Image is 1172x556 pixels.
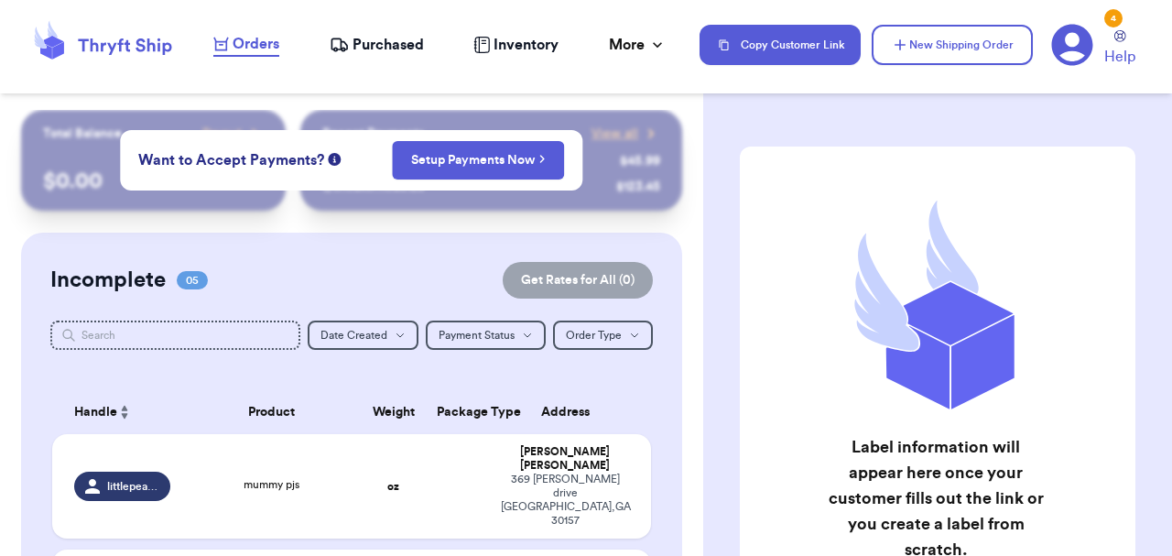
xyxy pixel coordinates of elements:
th: Weight [362,390,426,434]
span: View all [591,125,638,143]
span: Order Type [566,330,622,341]
span: Payout [202,125,242,143]
strong: oz [387,481,399,492]
span: Help [1104,46,1135,68]
span: 05 [177,271,208,289]
h2: Incomplete [50,266,166,295]
button: Order Type [553,321,653,350]
span: Inventory [494,34,559,56]
button: Setup Payments Now [392,141,565,180]
th: Product [181,390,362,434]
span: Want to Accept Payments? [138,149,324,171]
button: Copy Customer Link [700,25,861,65]
input: Search [50,321,300,350]
a: Payout [202,125,264,143]
div: $ 123.45 [616,178,660,196]
div: More [609,34,667,56]
a: Setup Payments Now [411,151,546,169]
span: Date Created [320,330,387,341]
div: $ 45.99 [620,152,660,170]
a: 4 [1051,24,1093,66]
div: [PERSON_NAME] [PERSON_NAME] [501,445,629,473]
span: Handle [74,403,117,422]
span: Purchased [353,34,424,56]
span: Payment Status [439,330,515,341]
span: Orders [233,33,279,55]
p: Recent Payments [322,125,424,143]
a: Purchased [330,34,424,56]
p: $ 0.00 [43,167,264,196]
a: Orders [213,33,279,57]
a: Inventory [473,34,559,56]
button: Get Rates for All (0) [503,262,653,299]
th: Package Type [426,390,490,434]
a: Help [1104,30,1135,68]
button: Payment Status [426,321,546,350]
button: Date Created [308,321,418,350]
span: littlepeach.thrifts [107,479,159,494]
p: Total Balance [43,125,122,143]
div: 4 [1104,9,1123,27]
button: Sort ascending [117,401,132,423]
span: mummy pjs [244,479,299,490]
button: New Shipping Order [872,25,1033,65]
a: View all [591,125,660,143]
th: Address [490,390,651,434]
div: 369 [PERSON_NAME] drive [GEOGRAPHIC_DATA] , GA 30157 [501,473,629,528]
